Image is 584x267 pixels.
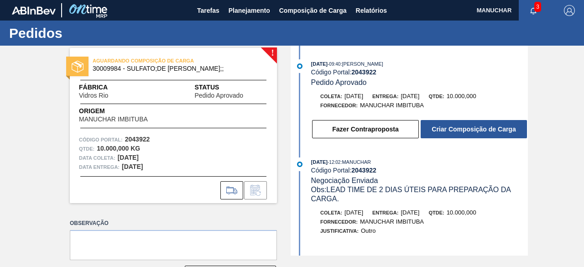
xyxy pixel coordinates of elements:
[344,209,363,216] span: [DATE]
[320,219,358,225] span: Fornecedor:
[79,92,108,99] span: Vidros Rio
[351,68,376,76] strong: 2043922
[311,167,528,174] div: Código Portal:
[311,186,513,203] span: Obs: LEAD TIME DE 2 DIAS ÚTEIS PARA PREPARAÇÃO DA CARGA.
[340,159,371,165] span: : MANUCHAR
[197,5,219,16] span: Tarefas
[220,181,243,199] div: Ir para Composição de Carga
[194,83,268,92] span: Status
[447,209,476,216] span: 10.000,000
[372,94,398,99] span: Entrega:
[72,61,83,73] img: status
[311,68,528,76] div: Código Portal:
[360,102,424,109] span: MANUCHAR IMBITUBA
[93,56,220,65] span: AGUARDANDO COMPOSIÇÃO DE CARGA
[311,61,328,67] span: [DATE]
[297,63,302,69] img: atual
[79,135,123,144] span: Código Portal:
[93,65,258,72] span: 30009984 - SULFATO;DE SODIO ANIDRO;;
[320,94,342,99] span: Coleta:
[79,106,174,116] span: Origem
[372,210,398,215] span: Entrega:
[122,163,143,170] strong: [DATE]
[360,218,424,225] span: MANUCHAR IMBITUBA
[311,79,367,86] span: Pedido Aprovado
[125,136,150,143] strong: 2043922
[401,209,419,216] span: [DATE]
[312,120,419,138] button: Fazer Contraproposta
[328,160,340,165] span: - 12:02
[311,177,378,184] span: Negociação Enviada
[297,162,302,167] img: atual
[79,83,137,92] span: Fábrica
[12,6,56,15] img: TNhmsLtSVTkK8tSr43FrP2fwEKptu5GPRR3wAAAABJRU5ErkJggg==
[356,5,387,16] span: Relatórios
[79,116,148,123] span: MANUCHAR IMBITUBA
[361,227,376,234] span: Outro
[351,167,376,174] strong: 2043922
[320,228,359,234] span: Justificativa:
[320,210,342,215] span: Coleta:
[79,144,94,153] span: Qtde :
[9,28,171,38] h1: Pedidos
[401,93,419,99] span: [DATE]
[421,120,527,138] button: Criar Composição de Carga
[534,2,541,12] span: 3
[229,5,270,16] span: Planejamento
[428,210,444,215] span: Qtde:
[340,61,383,67] span: : [PERSON_NAME]
[244,181,267,199] div: Informar alteração no pedido
[320,103,358,108] span: Fornecedor:
[519,4,548,17] button: Notificações
[79,162,120,172] span: Data entrega:
[344,93,363,99] span: [DATE]
[97,145,140,152] strong: 10.000,000 KG
[328,62,340,67] span: - 09:40
[447,93,476,99] span: 10.000,000
[79,153,115,162] span: Data coleta:
[118,154,139,161] strong: [DATE]
[194,92,243,99] span: Pedido Aprovado
[428,94,444,99] span: Qtde:
[279,5,347,16] span: Composição de Carga
[311,159,328,165] span: [DATE]
[564,5,575,16] img: Logout
[70,217,277,230] label: Observação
